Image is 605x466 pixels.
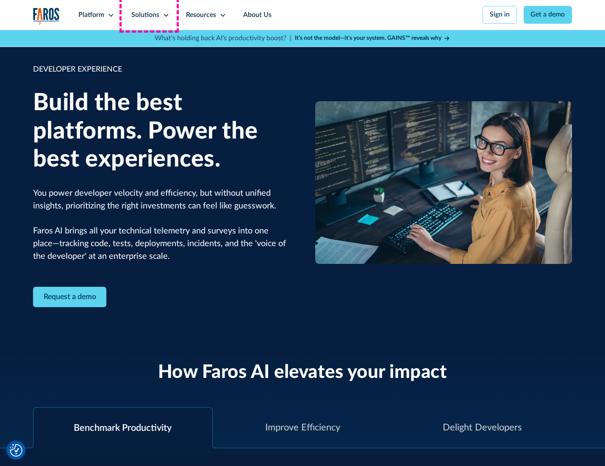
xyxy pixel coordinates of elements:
[295,34,451,43] a: It’s not the model—it’s your system. GAINS™ reveals why
[295,35,441,41] strong: It’s not the model—it’s your system. GAINS™ reveals why
[78,10,104,20] div: Platform
[33,287,107,308] a: Contact Modal
[155,33,291,44] p: What's holding back AI's productivity boost? |
[131,10,159,20] div: Solutions
[10,444,22,457] button: Cookie Settings
[33,89,290,174] h1: Build the best platforms. Power the best experiences.
[10,444,22,457] img: Revisit consent button
[33,8,60,25] img: Logo of the analytics and reporting company Faros.
[33,187,290,263] p: You power developer velocity and efficiency, but without unified insights, prioritizing the right...
[33,8,60,25] a: home
[186,10,216,20] div: Resources
[524,6,572,24] a: Get a demo
[265,421,340,435] div: Improve Efficiency
[33,64,290,75] div: DEVELOPER EXPERIENCE
[74,421,172,435] div: Benchmark Productivity
[158,361,447,384] h2: How Faros AI elevates your impact
[483,6,517,24] a: Sign in
[443,421,522,435] div: Delight Developers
